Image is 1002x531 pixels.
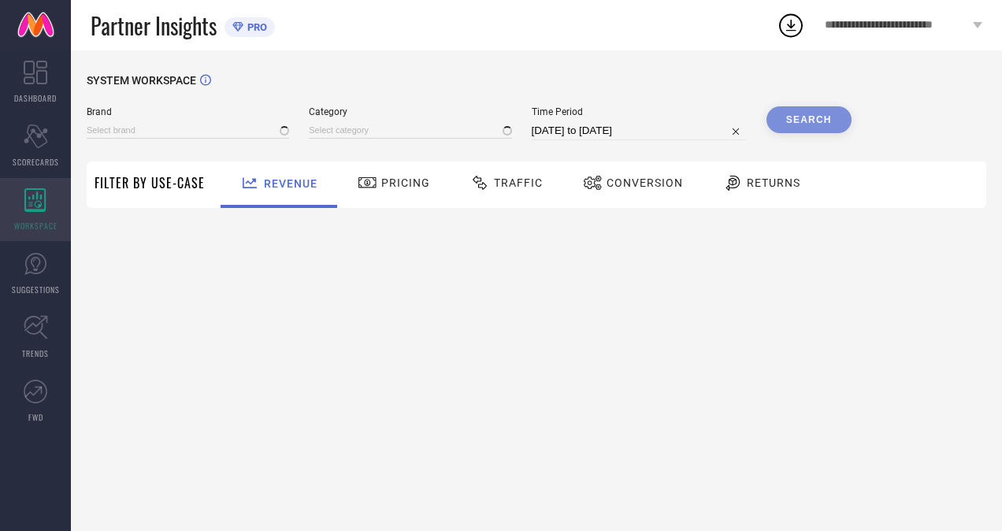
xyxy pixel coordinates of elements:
span: Pricing [381,176,430,189]
span: TRENDS [22,347,49,359]
span: Brand [87,106,289,117]
span: SYSTEM WORKSPACE [87,74,196,87]
span: Filter By Use-Case [95,173,205,192]
span: Partner Insights [91,9,217,42]
span: SCORECARDS [13,156,59,168]
input: Select brand [87,122,289,139]
span: Revenue [264,177,317,190]
span: Traffic [494,176,543,189]
span: FWD [28,411,43,423]
span: PRO [243,21,267,33]
span: DASHBOARD [14,92,57,104]
input: Select category [309,122,511,139]
span: Conversion [607,176,683,189]
span: SUGGESTIONS [12,284,60,295]
div: Open download list [777,11,805,39]
input: Select time period [532,121,747,140]
span: WORKSPACE [14,220,58,232]
span: Category [309,106,511,117]
span: Returns [747,176,800,189]
span: Time Period [532,106,747,117]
